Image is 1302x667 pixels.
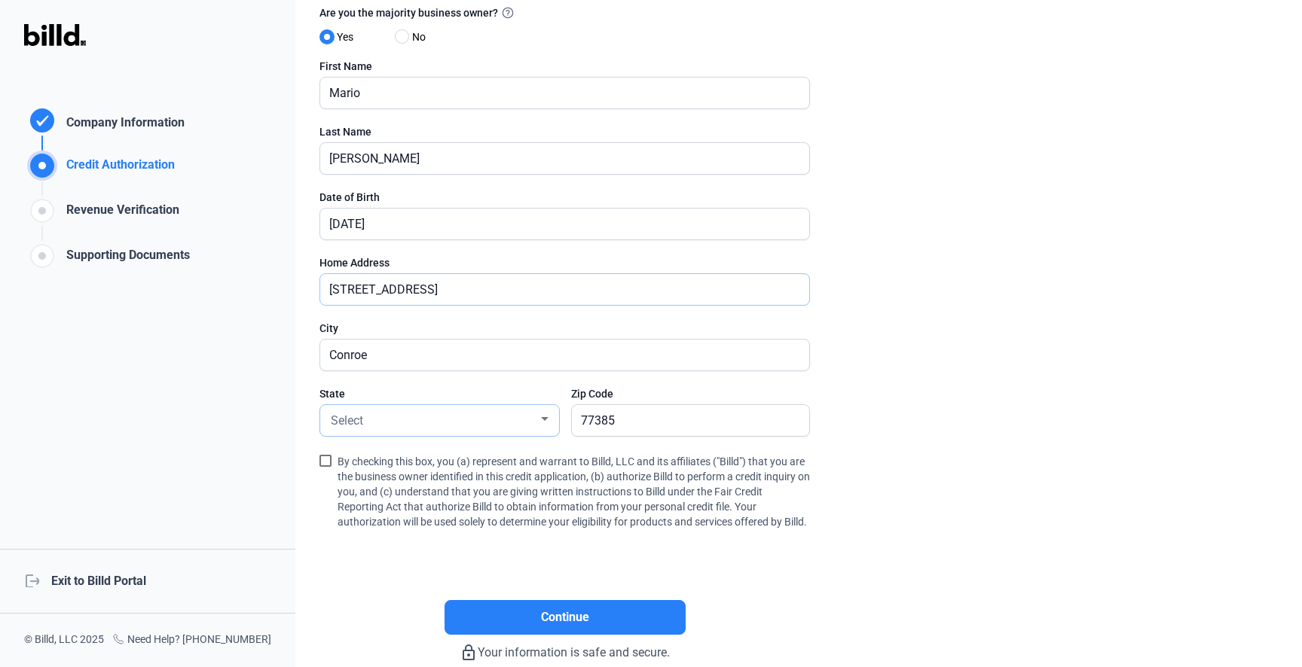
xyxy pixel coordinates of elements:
[571,386,810,401] div: Zip Code
[319,635,810,662] div: Your information is safe and secure.
[319,5,810,24] label: Are you the majority business owner?
[460,644,478,662] mat-icon: lock_outline
[60,114,185,136] div: Company Information
[331,413,363,428] span: Select
[319,59,810,74] div: First Name
[60,246,190,271] div: Supporting Documents
[338,452,810,529] span: By checking this box, you (a) represent and warrant to Billd, LLC and its affiliates ("Billd") th...
[319,124,810,139] div: Last Name
[319,386,558,401] div: State
[24,572,39,587] mat-icon: logout
[406,28,426,46] span: No
[331,28,353,46] span: Yes
[319,190,810,205] div: Date of Birth
[112,632,271,649] div: Need Help? [PHONE_NUMBER]
[319,321,810,336] div: City
[60,201,179,226] div: Revenue Verification
[24,632,104,649] div: © Billd, LLC 2025
[445,600,686,635] button: Continue
[319,255,810,270] div: Home Address
[541,608,589,626] span: Continue
[60,156,175,181] div: Credit Authorization
[24,24,86,46] img: Billd Logo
